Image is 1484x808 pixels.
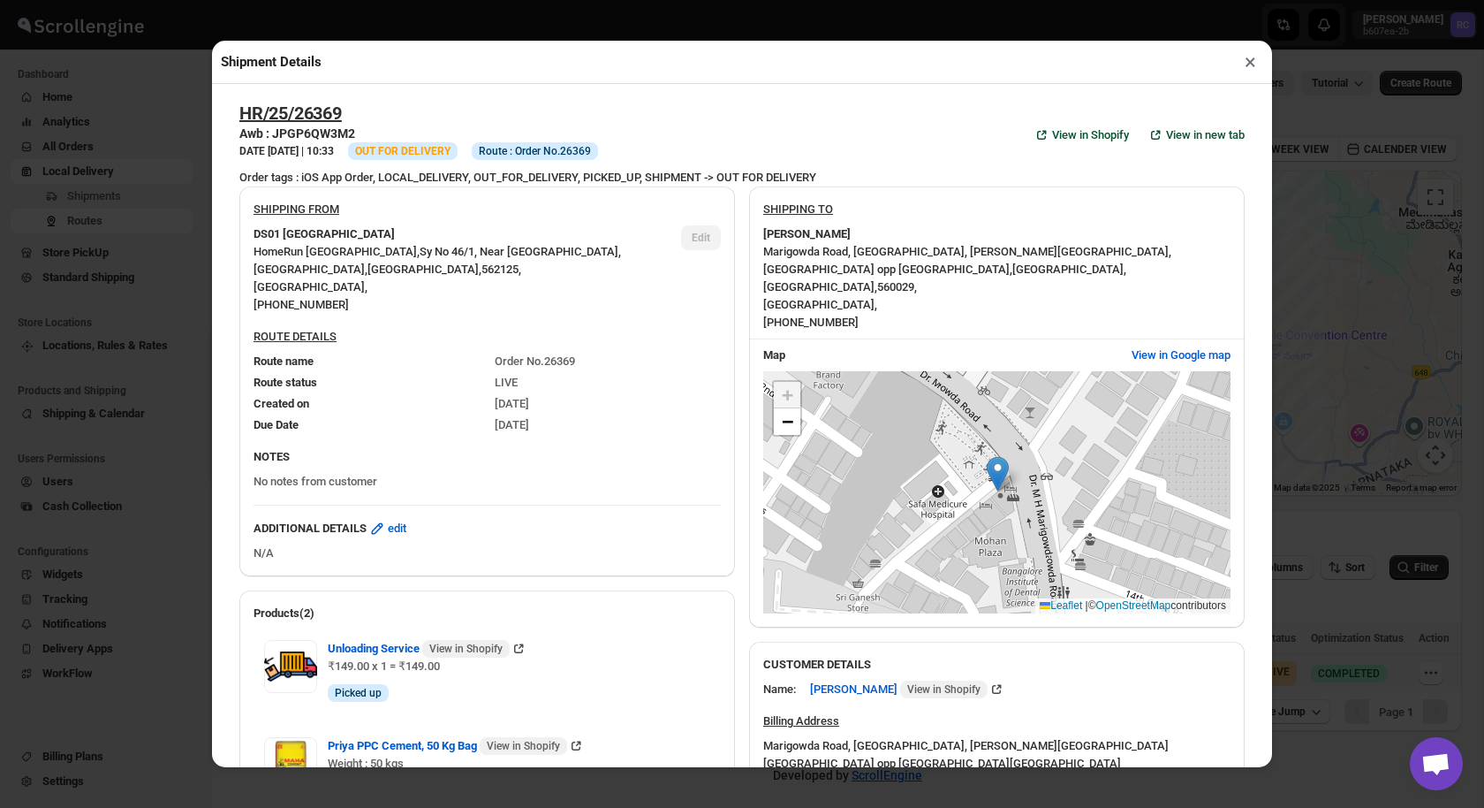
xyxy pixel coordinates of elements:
span: ₹149.00 x 1 = ₹149.00 [328,659,440,673]
span: Marigowda Road, [GEOGRAPHIC_DATA], [PERSON_NAME][GEOGRAPHIC_DATA] , [763,245,1171,258]
u: SHIPPING FROM [254,202,339,216]
h2: Products(2) [254,605,721,622]
span: N/A [254,546,274,560]
span: + [782,384,793,406]
button: edit [358,515,417,543]
span: | [1086,599,1088,612]
b: Map [763,348,785,362]
span: [PHONE_NUMBER] [254,298,349,311]
span: View in Google map [1132,347,1230,364]
span: Priya PPC Cement, 50 Kg Bag [328,737,567,755]
button: View in new tab [1136,121,1255,149]
span: [PERSON_NAME] [810,681,988,698]
span: edit [388,520,406,537]
span: [DATE] [495,397,529,410]
span: OUT FOR DELIVERY [355,145,450,157]
u: ROUTE DETAILS [254,330,337,343]
span: [PHONE_NUMBER] [763,316,859,329]
u: Billing Address [763,714,839,728]
span: Picked up [335,686,382,700]
div: © contributors [1035,598,1230,614]
b: DS01 [GEOGRAPHIC_DATA] [254,225,395,243]
span: View in Shopify [487,739,560,753]
a: Leaflet [1040,599,1082,612]
span: View in Shopify [429,642,503,656]
b: [DATE] | 10:33 [268,145,334,157]
h3: Awb : JPGP6QW3M2 [239,125,598,142]
div: Marigowda Road, [GEOGRAPHIC_DATA], [PERSON_NAME][GEOGRAPHIC_DATA] [GEOGRAPHIC_DATA] opp [GEOGRAPH... [763,737,1169,773]
a: OpenStreetMap [1096,599,1171,612]
a: Unloading Service View in Shopify [328,642,527,655]
span: [GEOGRAPHIC_DATA] opp [GEOGRAPHIC_DATA] , [763,263,1012,276]
b: NOTES [254,450,290,463]
h3: CUSTOMER DETAILS [763,656,1230,674]
span: Order No.26369 [495,354,575,368]
span: Weight : 50 kgs [328,757,404,770]
span: Route : Order No.26369 [479,144,591,158]
span: View in new tab [1166,126,1245,144]
span: HomeRun [GEOGRAPHIC_DATA] , [254,245,420,258]
h2: Shipment Details [221,53,322,71]
span: View in Shopify [907,682,980,697]
b: [PERSON_NAME] [763,225,851,243]
span: [DATE] [495,418,529,431]
span: Unloading Service [328,640,510,658]
span: View in Shopify [1052,126,1129,144]
span: [GEOGRAPHIC_DATA] , [254,263,367,276]
h3: DATE [239,144,334,158]
span: [GEOGRAPHIC_DATA] , [763,298,877,311]
img: Marker [987,456,1009,492]
span: Route name [254,354,314,368]
span: 560029 , [877,280,917,293]
u: SHIPPING TO [763,202,833,216]
a: Priya PPC Cement, 50 Kg Bag View in Shopify [328,739,585,752]
div: Name: [763,681,796,698]
span: 562125 , [481,263,521,276]
button: View in Google map [1121,341,1241,370]
span: Due Date [254,418,299,431]
span: [GEOGRAPHIC_DATA] , [1012,263,1126,276]
span: Sy No 46/1, Near [GEOGRAPHIC_DATA] , [420,245,621,258]
span: LIVE [495,376,518,389]
a: Zoom in [774,382,800,408]
b: ADDITIONAL DETAILS [254,520,367,537]
span: [GEOGRAPHIC_DATA] , [254,280,367,293]
button: HR/25/26369 [239,103,342,124]
span: Route status [254,376,317,389]
button: × [1238,50,1263,74]
span: [GEOGRAPHIC_DATA] , [367,263,481,276]
span: Created on [254,397,309,410]
div: Order tags : iOS App Order, LOCAL_DELIVERY, OUT_FOR_DELIVERY, PICKED_UP, SHIPMENT -> OUT FOR DELI... [239,169,1245,187]
a: View in Shopify [1022,121,1139,149]
a: Zoom out [774,408,800,435]
a: [PERSON_NAME] View in Shopify [810,682,1005,696]
a: Open chat [1410,737,1463,790]
span: − [782,410,793,432]
span: [GEOGRAPHIC_DATA] , [763,280,877,293]
span: No notes from customer [254,475,377,488]
img: Item [264,640,317,693]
